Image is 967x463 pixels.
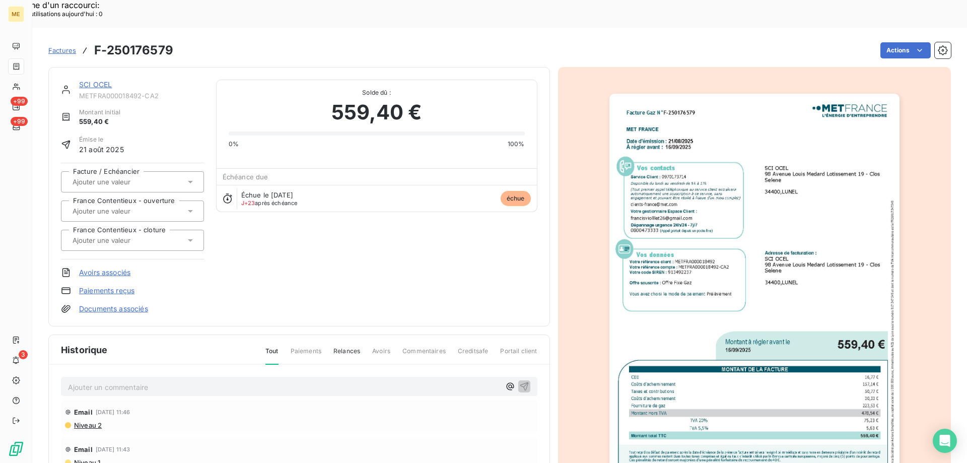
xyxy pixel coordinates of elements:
a: Documents associés [79,304,148,314]
span: +99 [11,97,28,106]
span: 559,40 € [79,117,120,127]
span: [DATE] 11:46 [96,409,130,415]
span: J+23 [241,200,255,207]
button: Actions [880,42,931,58]
span: Niveau 2 [73,421,102,429]
span: Émise le [79,135,124,144]
span: Historique [61,343,108,357]
div: Open Intercom Messenger [933,429,957,453]
span: Échue le [DATE] [241,191,293,199]
span: après échéance [241,200,298,206]
span: Email [74,408,93,416]
span: Email [74,445,93,453]
span: Creditsafe [458,347,489,364]
span: +99 [11,117,28,126]
a: Avoirs associés [79,268,130,278]
span: [DATE] 11:43 [96,446,130,452]
span: Montant initial [79,108,120,117]
h3: F-250176579 [94,41,173,59]
input: Ajouter une valeur [72,177,173,186]
span: 21 août 2025 [79,144,124,155]
a: SCI OCEL [79,80,112,89]
span: Factures [48,46,76,54]
span: 0% [229,140,239,149]
span: 100% [508,140,525,149]
span: Paiements [291,347,321,364]
span: Avoirs [372,347,390,364]
span: Échéance due [223,173,268,181]
img: Logo LeanPay [8,441,24,457]
span: Relances [333,347,360,364]
a: Factures [48,45,76,55]
span: METFRA000018492-CA2 [79,92,204,100]
span: 3 [19,350,28,359]
span: Portail client [500,347,537,364]
span: Commentaires [402,347,446,364]
span: 559,40 € [331,97,422,127]
a: Paiements reçus [79,286,134,296]
input: Ajouter une valeur [72,236,173,245]
input: Ajouter une valeur [72,207,173,216]
span: Solde dû : [229,88,525,97]
span: Tout [265,347,279,365]
span: échue [501,191,531,206]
